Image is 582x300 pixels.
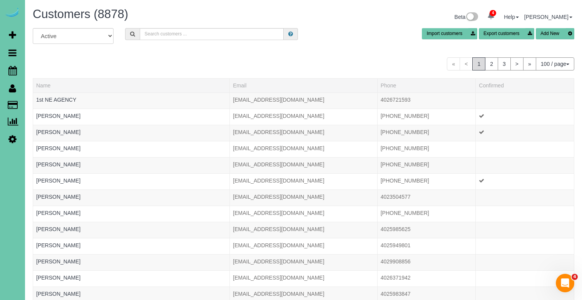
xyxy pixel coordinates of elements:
td: Phone [377,141,476,157]
div: Tags [36,184,226,186]
td: Confirmed [476,173,574,189]
button: Export customers [479,28,534,39]
td: Email [230,92,377,109]
div: Tags [36,249,226,251]
td: Email [230,173,377,189]
div: Tags [36,136,226,138]
div: Tags [36,168,226,170]
span: 4 [572,274,578,280]
td: Phone [377,270,476,287]
td: Email [230,109,377,125]
button: Import customers [422,28,477,39]
input: Search customers ... [140,28,284,40]
div: Tags [36,217,226,219]
td: Confirmed [476,141,574,157]
span: 1 [472,57,485,70]
td: Name [33,173,230,189]
div: Tags [36,298,226,300]
a: 1st NE AGENCY [36,97,76,103]
div: Tags [36,201,226,203]
div: Tags [36,152,226,154]
div: Tags [36,233,226,235]
td: Confirmed [476,222,574,238]
td: Email [230,270,377,287]
a: [PERSON_NAME] [36,275,80,281]
td: Phone [377,222,476,238]
td: Phone [377,189,476,206]
td: Name [33,141,230,157]
td: Phone [377,125,476,141]
td: Email [230,254,377,270]
a: Help [504,14,519,20]
td: Name [33,157,230,173]
a: [PERSON_NAME] [36,129,80,135]
th: Email [230,78,377,92]
td: Name [33,238,230,254]
td: Email [230,206,377,222]
div: Tags [36,120,226,122]
button: 100 / page [536,57,574,70]
a: [PERSON_NAME] [36,194,80,200]
td: Email [230,189,377,206]
td: Phone [377,157,476,173]
td: Confirmed [476,206,574,222]
button: Add New [536,28,574,39]
th: Name [33,78,230,92]
div: Tags [36,282,226,283]
td: Name [33,206,230,222]
td: Name [33,109,230,125]
a: [PERSON_NAME] [36,226,80,232]
span: « [447,57,460,70]
a: [PERSON_NAME] [36,145,80,151]
td: Phone [377,109,476,125]
td: Confirmed [476,189,574,206]
td: Phone [377,92,476,109]
a: [PERSON_NAME] [36,258,80,265]
nav: Pagination navigation [447,57,574,70]
a: 3 [498,57,511,70]
a: » [523,57,536,70]
td: Email [230,125,377,141]
td: Confirmed [476,109,574,125]
td: Phone [377,206,476,222]
span: < [460,57,473,70]
th: Phone [377,78,476,92]
a: > [510,57,523,70]
a: 2 [485,57,498,70]
a: 4 [483,8,498,25]
a: [PERSON_NAME] [36,242,80,248]
a: [PERSON_NAME] [36,291,80,297]
td: Confirmed [476,238,574,254]
td: Phone [377,238,476,254]
td: Confirmed [476,157,574,173]
span: Customers (8878) [33,7,128,21]
img: Automaid Logo [5,8,20,18]
td: Name [33,189,230,206]
a: [PERSON_NAME] [36,161,80,168]
td: Name [33,125,230,141]
a: [PERSON_NAME] [524,14,572,20]
td: Name [33,270,230,287]
a: [PERSON_NAME] [36,113,80,119]
img: New interface [465,12,478,22]
iframe: Intercom live chat [556,274,574,292]
td: Confirmed [476,270,574,287]
td: Phone [377,173,476,189]
a: [PERSON_NAME] [36,178,80,184]
div: Tags [36,265,226,267]
td: Email [230,157,377,173]
td: Name [33,222,230,238]
span: 4 [490,10,496,16]
td: Email [230,238,377,254]
td: Email [230,141,377,157]
td: Phone [377,254,476,270]
td: Confirmed [476,125,574,141]
td: Confirmed [476,254,574,270]
td: Email [230,222,377,238]
div: Tags [36,104,226,106]
a: [PERSON_NAME] [36,210,80,216]
td: Name [33,254,230,270]
td: Confirmed [476,92,574,109]
th: Confirmed [476,78,574,92]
